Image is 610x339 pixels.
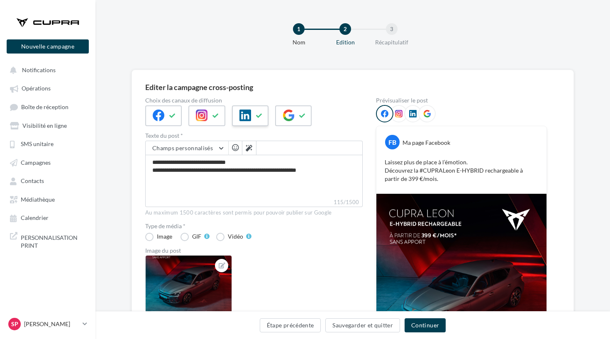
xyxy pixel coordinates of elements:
a: Médiathèque [5,192,90,207]
a: Visibilité en ligne [5,118,90,133]
div: 3 [386,23,398,35]
div: 1 [293,23,305,35]
button: Notifications [5,62,87,77]
div: Vidéo [228,234,243,239]
a: Calendrier [5,210,90,225]
div: Prévisualiser le post [376,98,547,103]
p: Laissez plus de place à l’émotion. Découvrez la #CUPRALeon E-HYBRID rechargeable à partir de 399 ... [385,158,538,183]
div: 2 [339,23,351,35]
p: [PERSON_NAME] [24,320,79,328]
label: Choix des canaux de diffusion [145,98,363,103]
button: Sauvegarder et quitter [325,318,400,332]
a: Opérations [5,80,90,95]
span: SMS unitaire [21,141,54,148]
span: Calendrier [21,215,49,222]
span: Boîte de réception [21,103,68,110]
button: Nouvelle campagne [7,39,89,54]
div: Nom [272,38,325,46]
span: Campagnes [21,159,51,166]
a: SMS unitaire [5,136,90,151]
span: Champs personnalisés [152,144,213,151]
span: Contacts [21,178,44,185]
div: Editer la campagne cross-posting [145,83,253,91]
div: GIF [192,234,201,239]
button: Continuer [405,318,446,332]
div: Image du post [145,248,363,254]
button: Étape précédente [260,318,321,332]
label: Texte du post * [145,133,363,139]
span: PERSONNALISATION PRINT [21,232,85,250]
button: Champs personnalisés [146,141,228,155]
div: Edition [319,38,372,46]
div: FB [385,135,400,149]
span: Médiathèque [21,196,55,203]
span: Notifications [22,66,56,73]
div: Récapitulatif [365,38,418,46]
a: Sp [PERSON_NAME] [7,316,89,332]
span: Visibilité en ligne [22,122,67,129]
span: Sp [11,320,18,328]
div: Image [157,234,172,239]
label: Type de média * [145,223,363,229]
a: PERSONNALISATION PRINT [5,229,90,253]
label: 115/1500 [145,198,363,207]
div: Ma page Facebook [403,139,450,147]
a: Contacts [5,173,90,188]
a: Boîte de réception [5,99,90,115]
a: Campagnes [5,155,90,170]
div: Au maximum 1500 caractères sont permis pour pouvoir publier sur Google [145,209,363,217]
span: Opérations [22,85,51,92]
